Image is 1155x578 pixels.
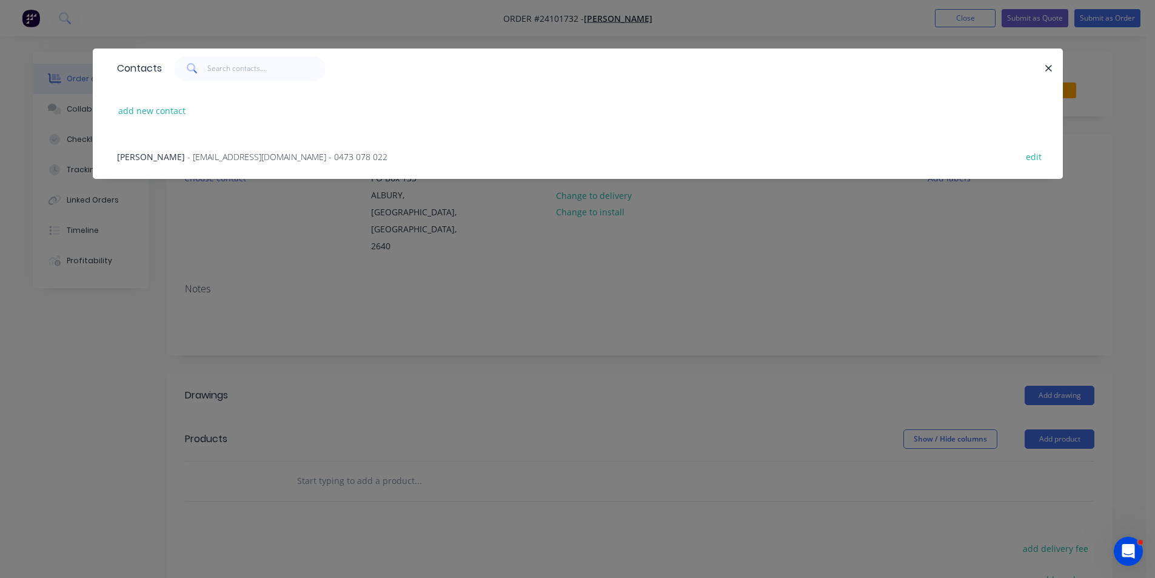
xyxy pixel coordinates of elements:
button: edit [1020,148,1048,164]
button: add new contact [112,102,192,119]
span: - [EMAIL_ADDRESS][DOMAIN_NAME] - 0473 078 022 [187,151,387,163]
input: Search contacts... [207,56,326,81]
iframe: Intercom live chat [1114,537,1143,566]
span: [PERSON_NAME] [117,151,185,163]
div: Contacts [111,49,162,88]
